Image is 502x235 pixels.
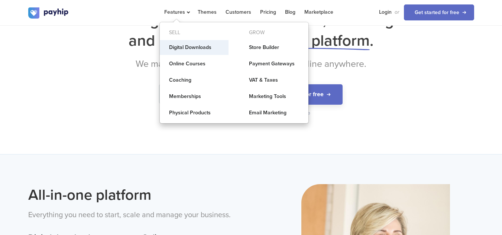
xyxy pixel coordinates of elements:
[160,89,229,104] a: Memberships
[370,31,373,50] span: .
[28,58,474,69] h2: We make it easy for you to sell anything online anywhere.
[28,184,246,206] h2: All-in-one platform
[28,10,474,51] h1: Sell digital downloads, courses, coaching and more from
[164,9,189,15] span: Features
[160,40,229,55] a: Digital Downloads
[240,56,308,71] a: Payment Gateways
[160,27,229,39] div: Sell
[240,27,308,39] div: Grow
[28,7,69,19] img: logo.svg
[240,89,308,104] a: Marketing Tools
[160,56,229,71] a: Online Courses
[240,73,308,88] a: VAT & Taxes
[240,40,308,55] a: Store Builder
[28,209,246,221] p: Everything you need to start, scale and manage your business.
[160,73,229,88] a: Coaching
[404,4,474,20] a: Get started for free
[160,105,229,120] a: Physical Products
[240,105,308,120] a: Email Marketing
